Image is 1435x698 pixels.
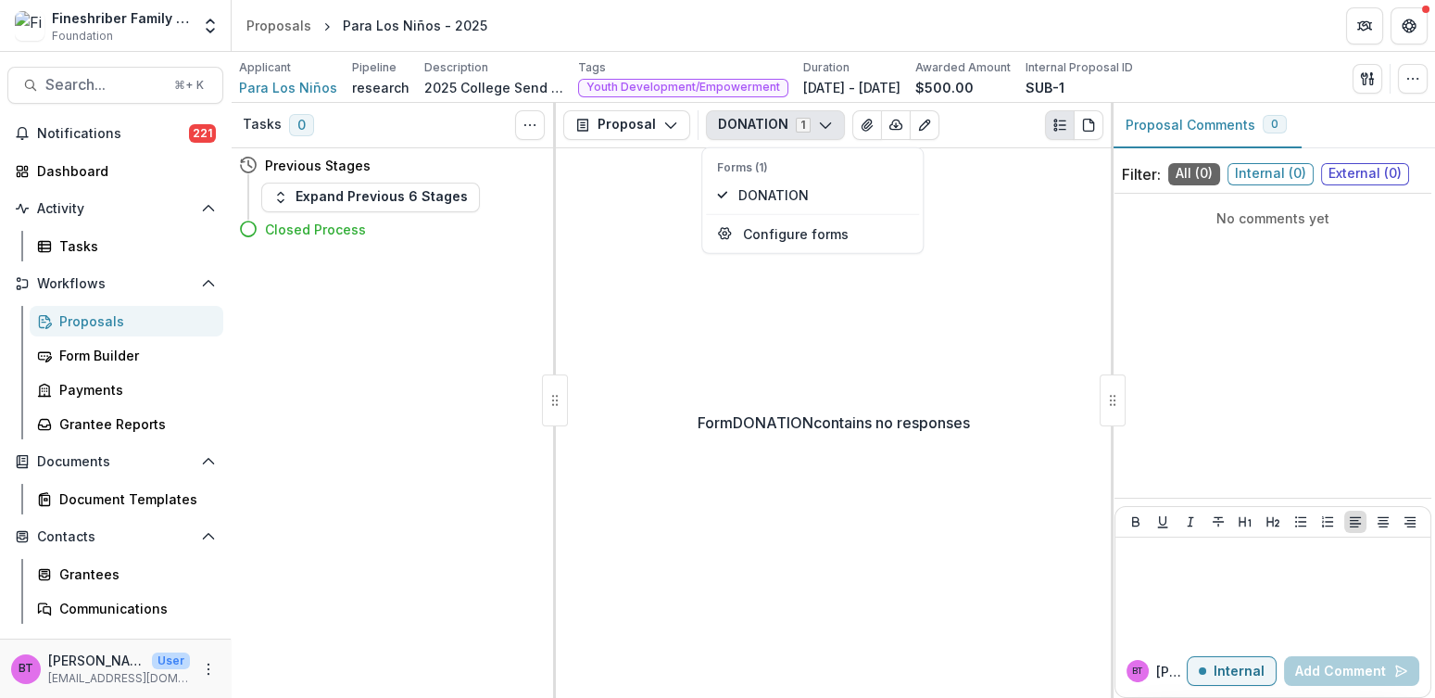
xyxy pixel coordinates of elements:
button: Expand Previous 6 Stages [261,183,480,212]
button: Heading 2 [1262,511,1284,533]
p: Applicant [239,59,291,76]
button: Open Documents [7,447,223,476]
button: Open Workflows [7,269,223,298]
span: Notifications [37,126,189,142]
button: Notifications221 [7,119,223,148]
a: Para Los Niños [239,78,337,97]
button: Bold [1125,511,1147,533]
button: Edit as form [910,110,939,140]
div: Grantees [59,565,208,584]
div: Tasks [59,236,208,256]
div: Fineshriber Family Foundation [52,8,190,28]
a: Proposals [239,12,319,39]
a: Form Builder [30,340,223,371]
p: $500.00 [915,78,974,97]
p: Internal Proposal ID [1026,59,1133,76]
button: View Attached Files [852,110,882,140]
button: Plaintext view [1045,110,1075,140]
span: 0 [289,114,314,136]
p: [PERSON_NAME] [1156,662,1187,681]
div: Beth Tigay [1132,666,1143,676]
p: Description [424,59,488,76]
button: Toggle View Cancelled Tasks [515,110,545,140]
button: Proposal [563,110,690,140]
p: [EMAIL_ADDRESS][DOMAIN_NAME] [48,670,190,687]
a: Grantees [30,559,223,590]
h4: Closed Process [265,220,366,239]
button: Open Activity [7,194,223,223]
p: [PERSON_NAME] [48,651,145,670]
button: Align Left [1344,511,1366,533]
div: Communications [59,599,208,618]
button: Strike [1207,511,1229,533]
button: DONATION1 [706,110,845,140]
span: Youth Development/Empowerment [586,81,780,94]
span: Internal ( 0 ) [1227,163,1314,185]
button: Underline [1152,511,1174,533]
span: Search... [45,76,163,94]
div: Document Templates [59,489,208,509]
nav: breadcrumb [239,12,495,39]
button: Heading 1 [1234,511,1256,533]
a: Dashboard [7,156,223,186]
p: Forms (1) [717,159,908,176]
button: More [197,658,220,680]
span: 221 [189,124,216,143]
div: Payments [59,380,208,400]
p: User [152,653,190,669]
div: Dashboard [37,161,208,181]
p: 2025 College Send off donation [424,78,563,97]
span: Documents [37,454,194,470]
a: Tasks [30,231,223,261]
div: Form Builder [59,346,208,365]
div: Grantee Reports [59,414,208,434]
img: Fineshriber Family Foundation [15,11,44,41]
button: Open Contacts [7,522,223,552]
a: Proposals [30,306,223,336]
button: Add Comment [1284,656,1419,686]
h4: Previous Stages [265,156,371,175]
p: Pipeline [352,59,397,76]
button: Open Data & Reporting [7,631,223,661]
button: Align Center [1372,511,1394,533]
span: Workflows [37,276,194,292]
p: No comments yet [1122,209,1424,228]
span: DONATION [738,185,908,205]
div: ⌘ + K [170,75,208,95]
a: Payments [30,374,223,405]
p: [DATE] - [DATE] [803,78,900,97]
a: Document Templates [30,484,223,514]
p: Filter: [1122,163,1161,185]
div: Proposals [59,311,208,331]
a: Grantee Reports [30,409,223,439]
button: Partners [1346,7,1383,44]
div: Para Los Niños - 2025 [343,16,487,35]
button: Align Right [1399,511,1421,533]
button: Ordered List [1316,511,1339,533]
span: Foundation [52,28,113,44]
div: Beth Tigay [19,663,33,675]
p: Form DONATION contains no responses [698,412,970,434]
button: Bullet List [1290,511,1312,533]
p: research [352,78,409,97]
span: 0 [1271,118,1278,131]
span: External ( 0 ) [1321,163,1409,185]
button: Italicize [1179,511,1202,533]
p: SUB-1 [1026,78,1064,97]
button: Internal [1187,656,1277,686]
p: Awarded Amount [915,59,1011,76]
p: Duration [803,59,850,76]
button: Proposal Comments [1111,103,1302,148]
h3: Tasks [243,117,282,133]
p: Tags [578,59,606,76]
button: Open entity switcher [197,7,223,44]
p: Internal [1214,664,1265,679]
a: Communications [30,593,223,624]
button: Search... [7,67,223,104]
button: PDF view [1074,110,1103,140]
span: Contacts [37,529,194,545]
span: All ( 0 ) [1168,163,1220,185]
button: Get Help [1391,7,1428,44]
div: Proposals [246,16,311,35]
